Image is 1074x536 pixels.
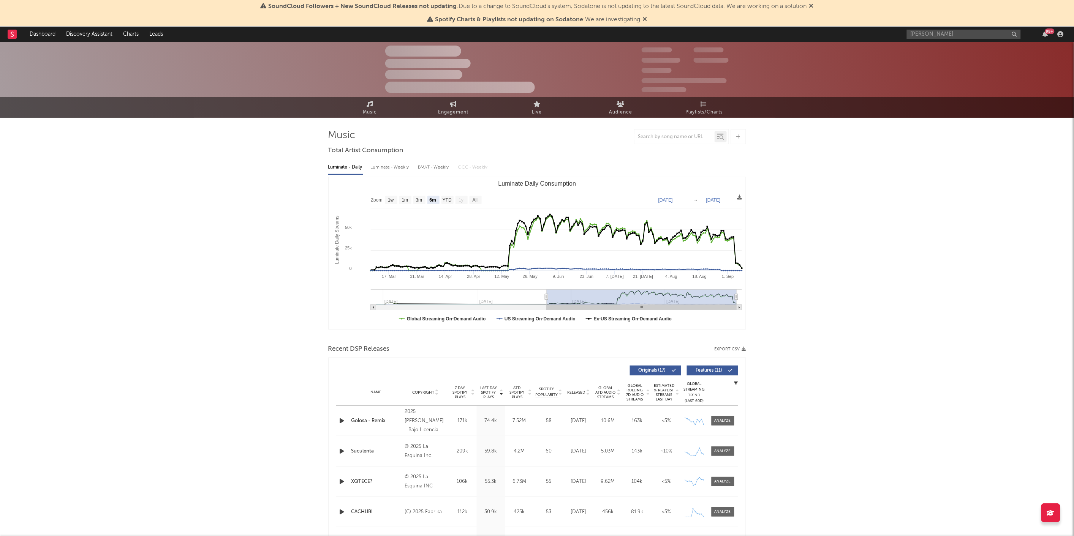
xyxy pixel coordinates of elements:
[522,274,538,279] text: 26. May
[479,386,499,399] span: Last Day Spotify Plays
[687,366,738,375] button: Features(11)
[595,386,616,399] span: Global ATD Audio Streams
[412,390,434,395] span: Copyright
[566,508,592,516] div: [DATE]
[507,508,532,516] div: 425k
[809,3,814,9] span: Dismiss
[536,448,562,455] div: 60
[606,274,624,279] text: 7. [DATE]
[328,97,412,118] a: Music
[507,448,532,455] div: 4.2M
[412,97,495,118] a: Engagement
[450,478,475,486] div: 106k
[536,508,562,516] div: 53
[694,47,724,52] span: 100,000
[642,87,686,92] span: Jump Score: 85.0
[625,417,650,425] div: 163k
[450,417,475,425] div: 171k
[268,3,807,9] span: : Due to a change to SoundCloud's system, Sodatone is not updating to the latest SoundCloud data....
[472,198,477,203] text: All
[349,266,351,271] text: 0
[654,508,679,516] div: <5%
[351,448,401,455] a: Suculenta
[665,274,677,279] text: 4. Aug
[692,274,706,279] text: 18. Aug
[402,198,408,203] text: 1m
[351,508,401,516] a: CACHUBI
[405,407,446,435] div: 2025 [PERSON_NAME] - Bajo Licencia Exclusiva a ONErpm
[459,198,463,203] text: 1y
[721,274,734,279] text: 1. Sep
[630,366,681,375] button: Originals(17)
[507,478,532,486] div: 6.73M
[363,108,377,117] span: Music
[435,17,640,23] span: : We are investigating
[418,161,451,174] div: BMAT - Weekly
[654,478,679,486] div: <5%
[685,108,723,117] span: Playlists/Charts
[405,442,446,460] div: © 2025 La Esquina Inc.
[568,390,585,395] span: Released
[536,478,562,486] div: 55
[507,386,527,399] span: ATD Spotify Plays
[536,417,562,425] div: 58
[439,274,452,279] text: 14. Apr
[450,508,475,516] div: 112k
[351,417,401,425] a: Golosa - Remix
[429,198,436,203] text: 6m
[345,225,352,230] text: 50k
[507,417,532,425] div: 7.52M
[580,274,593,279] text: 23. Jun
[595,448,621,455] div: 5.03M
[268,3,457,9] span: SoundCloud Followers + New SoundCloud Releases not updating
[416,198,422,203] text: 3m
[595,508,621,516] div: 456k
[642,17,647,23] span: Dismiss
[635,368,670,373] span: Originals ( 17 )
[345,246,352,250] text: 25k
[633,274,653,279] text: 21. [DATE]
[907,30,1021,39] input: Search for artists
[328,345,390,354] span: Recent DSP Releases
[495,97,579,118] a: Live
[407,316,486,322] text: Global Streaming On-Demand Audio
[351,478,401,486] a: XQTECE?
[535,386,558,398] span: Spotify Popularity
[405,508,446,517] div: (C) 2025 Fabrika
[683,381,706,404] div: Global Streaming Trend (Last 60D)
[479,478,503,486] div: 55.3k
[706,197,721,203] text: [DATE]
[566,478,592,486] div: [DATE]
[328,161,363,174] div: Luminate - Daily
[371,161,411,174] div: Luminate - Weekly
[642,47,672,52] span: 300,000
[625,448,650,455] div: 143k
[654,417,679,425] div: <5%
[692,368,727,373] span: Features ( 11 )
[467,274,480,279] text: 28. Apr
[642,78,727,83] span: 50,000,000 Monthly Listeners
[435,17,583,23] span: Spotify Charts & Playlists not updating on Sodatone
[450,386,470,399] span: 7 Day Spotify Plays
[532,108,542,117] span: Live
[1043,31,1048,37] button: 99+
[625,383,645,402] span: Global Rolling 7D Audio Streams
[479,417,503,425] div: 74.4k
[494,274,509,279] text: 12. May
[329,177,746,329] svg: Luminate Daily Consumption
[694,58,729,63] span: 1,000,000
[382,274,396,279] text: 17. Mar
[351,389,401,395] div: Name
[144,27,168,42] a: Leads
[328,146,403,155] span: Total Artist Consumption
[654,448,679,455] div: ~ 10 %
[24,27,61,42] a: Dashboard
[1045,28,1055,34] div: 99 +
[642,68,672,73] span: 100,000
[438,108,469,117] span: Engagement
[642,58,680,63] span: 50,000,000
